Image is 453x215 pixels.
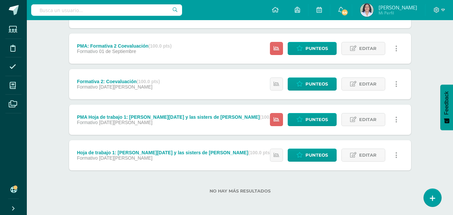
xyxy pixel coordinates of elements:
[440,85,453,130] button: Feedback - Mostrar encuesta
[69,189,411,194] label: No hay más resultados
[248,150,271,155] strong: (100.0 pts)
[359,78,377,90] span: Editar
[379,4,417,11] span: [PERSON_NAME]
[379,10,417,16] span: Mi Perfil
[149,43,172,49] strong: (100.0 pts)
[305,78,328,90] span: Punteos
[444,91,450,115] span: Feedback
[99,155,153,161] span: [DATE][PERSON_NAME]
[77,84,98,90] span: Formativo
[359,42,377,55] span: Editar
[99,84,153,90] span: [DATE][PERSON_NAME]
[77,120,98,125] span: Formativo
[341,9,348,16] span: 44
[359,149,377,161] span: Editar
[288,42,337,55] a: Punteos
[305,149,328,161] span: Punteos
[77,150,271,155] div: Hoja de trabajo 1: [PERSON_NAME][DATE] y las sisters de [PERSON_NAME]
[99,49,136,54] span: 01 de Septiembre
[305,113,328,126] span: Punteos
[77,114,283,120] div: PMA Hoja de trabajo 1: [PERSON_NAME][DATE] y las sisters de [PERSON_NAME]
[77,49,98,54] span: Formativo
[31,4,182,16] input: Busca un usuario...
[359,113,377,126] span: Editar
[360,3,374,17] img: e0f9ac82222521993205f966279f0d85.png
[288,113,337,126] a: Punteos
[137,79,160,84] strong: (100.0 pts)
[288,77,337,91] a: Punteos
[77,79,160,84] div: Formativa 2: Coevaluación
[77,43,171,49] div: PMA: Formativa 2 Coevaluación
[305,42,328,55] span: Punteos
[288,149,337,162] a: Punteos
[99,120,153,125] span: [DATE][PERSON_NAME]
[77,155,98,161] span: Formativo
